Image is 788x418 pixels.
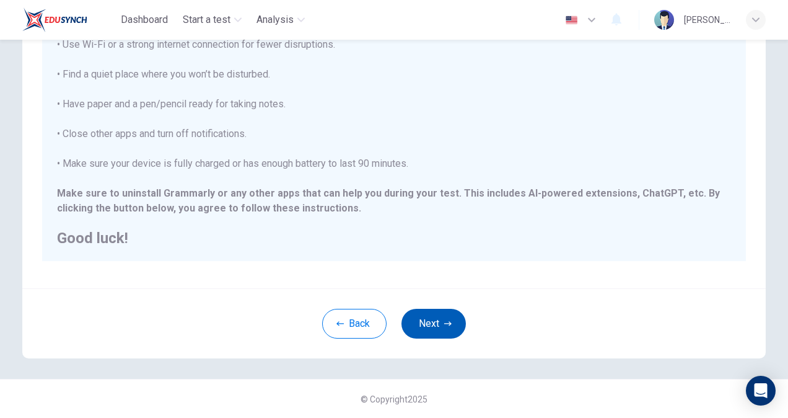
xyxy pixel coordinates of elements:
[401,309,466,339] button: Next
[22,7,87,32] img: EduSynch logo
[252,9,310,31] button: Analysis
[22,7,116,32] a: EduSynch logo
[183,12,230,27] span: Start a test
[121,12,168,27] span: Dashboard
[361,394,427,404] span: © Copyright 2025
[178,9,247,31] button: Start a test
[256,12,294,27] span: Analysis
[654,10,674,30] img: Profile picture
[746,376,776,406] div: Open Intercom Messenger
[57,231,731,246] h2: Good luck!
[564,16,579,25] img: en
[116,9,173,31] button: Dashboard
[684,12,731,27] div: [PERSON_NAME]
[57,187,706,199] b: Make sure to uninstall Grammarly or any other apps that can help you during your test. This inclu...
[322,309,387,339] button: Back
